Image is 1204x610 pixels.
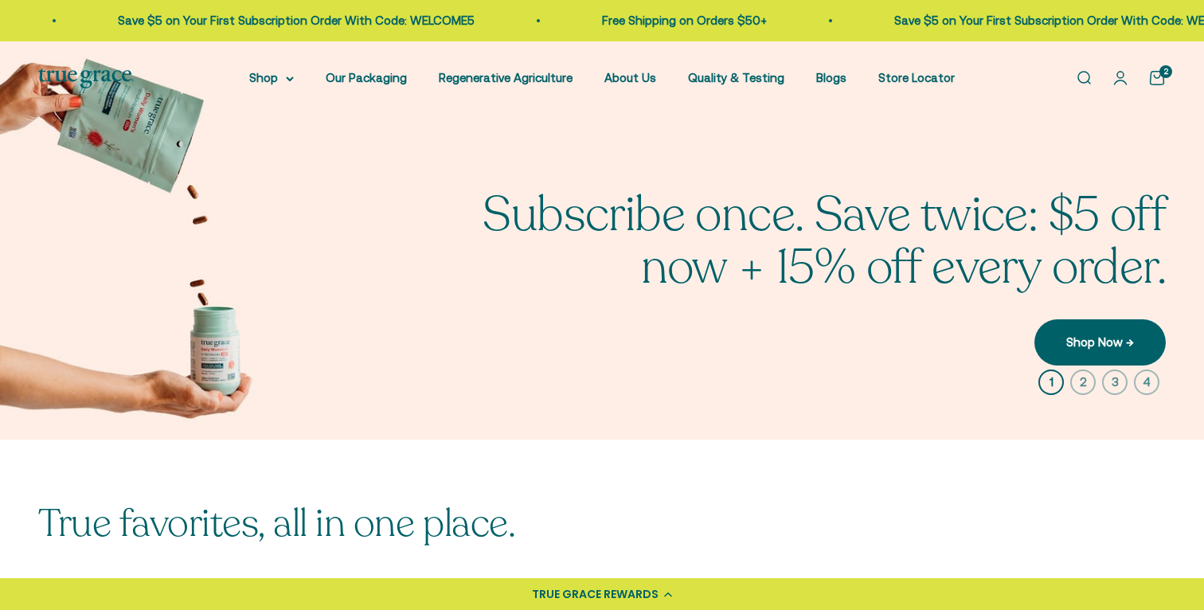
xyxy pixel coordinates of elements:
a: Store Locator [878,71,955,84]
button: 2 [1070,370,1096,395]
summary: Shop [249,68,294,88]
cart-count: 2 [1159,65,1172,78]
a: Blogs [816,71,846,84]
split-lines: True favorites, all in one place. [38,498,515,549]
button: 1 [1038,370,1064,395]
a: About Us [604,71,656,84]
a: Free Shipping on Orders $50+ [602,14,767,27]
a: Shop Now → [1034,319,1166,366]
split-lines: Subscribe once. Save twice: $5 off now + 15% off every order. [483,182,1166,300]
a: Regenerative Agriculture [439,71,573,84]
button: 4 [1134,370,1159,395]
div: TRUE GRACE REWARDS [532,586,659,603]
p: Save $5 on Your First Subscription Order With Code: WELCOME5 [118,11,475,30]
button: 3 [1102,370,1128,395]
a: Quality & Testing [688,71,784,84]
a: Our Packaging [326,71,407,84]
